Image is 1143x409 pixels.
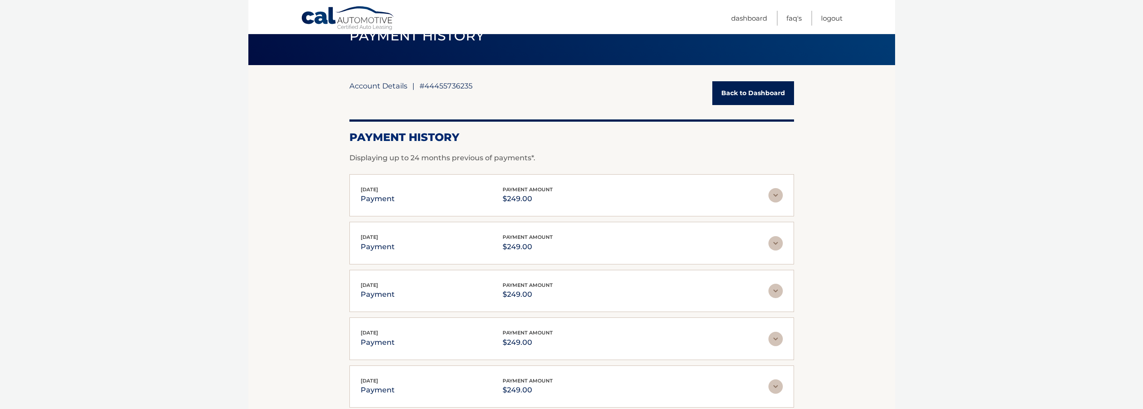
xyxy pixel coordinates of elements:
[731,11,767,26] a: Dashboard
[786,11,802,26] a: FAQ's
[349,81,407,90] a: Account Details
[349,153,794,163] p: Displaying up to 24 months previous of payments*.
[361,186,378,193] span: [DATE]
[361,378,378,384] span: [DATE]
[349,131,794,144] h2: Payment History
[503,186,553,193] span: payment amount
[503,234,553,240] span: payment amount
[768,332,783,346] img: accordion-rest.svg
[361,330,378,336] span: [DATE]
[349,27,485,44] span: PAYMENT HISTORY
[503,288,553,301] p: $249.00
[503,378,553,384] span: payment amount
[361,241,395,253] p: payment
[503,282,553,288] span: payment amount
[503,193,553,205] p: $249.00
[361,384,395,396] p: payment
[768,284,783,298] img: accordion-rest.svg
[503,330,553,336] span: payment amount
[361,288,395,301] p: payment
[768,188,783,202] img: accordion-rest.svg
[768,379,783,394] img: accordion-rest.svg
[503,384,553,396] p: $249.00
[503,241,553,253] p: $249.00
[503,336,553,349] p: $249.00
[768,236,783,251] img: accordion-rest.svg
[712,81,794,105] a: Back to Dashboard
[301,6,395,32] a: Cal Automotive
[821,11,843,26] a: Logout
[419,81,472,90] span: #44455736235
[412,81,415,90] span: |
[361,336,395,349] p: payment
[361,282,378,288] span: [DATE]
[361,234,378,240] span: [DATE]
[361,193,395,205] p: payment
